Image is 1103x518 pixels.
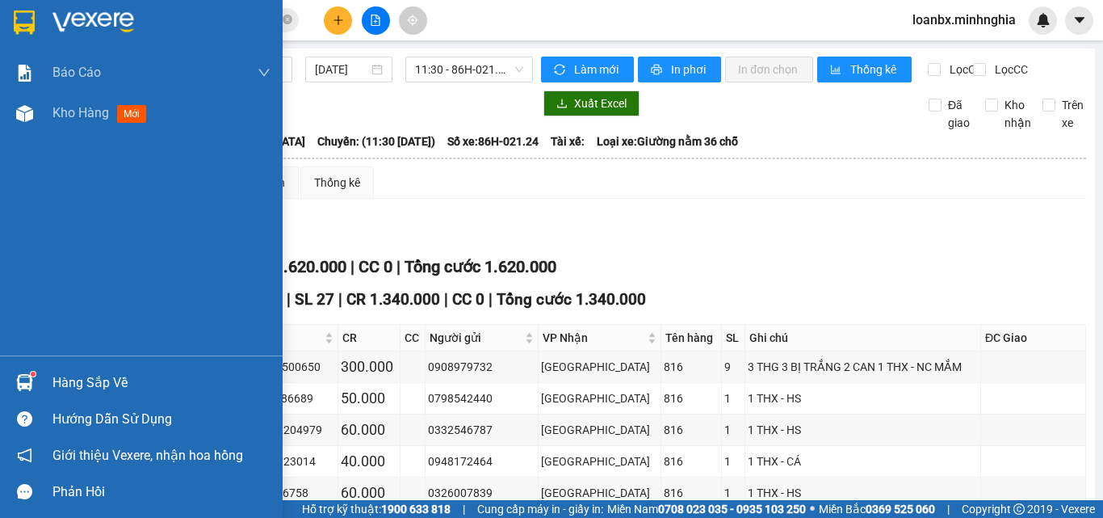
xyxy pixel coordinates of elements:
[52,445,243,465] span: Giới thiệu Vexere, nhận hoa hồng
[551,133,585,150] span: Tài xế:
[942,96,976,132] span: Đã giao
[302,500,451,518] span: Hỗ trợ kỹ thuật:
[1072,13,1087,27] span: caret-down
[489,290,493,309] span: |
[541,358,658,376] div: [GEOGRAPHIC_DATA]
[671,61,708,78] span: In phơi
[539,383,661,415] td: Sài Gòn
[748,484,978,502] div: 1 THX - HS
[819,500,935,518] span: Miền Bắc
[315,61,368,78] input: 13/09/2025
[428,484,535,502] div: 0326007839
[341,482,397,504] div: 60.000
[52,105,109,120] span: Kho hàng
[748,390,978,407] div: 1 THX - HS
[16,105,33,122] img: warehouse-icon
[724,421,742,439] div: 1
[724,390,742,407] div: 1
[541,453,658,470] div: [GEOGRAPHIC_DATA]
[722,325,745,352] th: SL
[396,257,401,276] span: |
[338,290,342,309] span: |
[415,57,523,82] span: 11:30 - 86H-021.24
[830,64,844,77] span: bar-chart
[638,57,721,82] button: printerIn phơi
[541,484,658,502] div: [GEOGRAPHIC_DATA]
[664,484,719,502] div: 816
[541,57,634,82] button: syncLàm mới
[543,91,640,116] button: downloadXuất Excel
[117,105,146,123] span: mới
[661,325,722,352] th: Tên hàng
[52,407,271,432] div: Hướng dẫn sử dụng
[346,290,440,309] span: CR 1.340.000
[943,61,985,78] span: Lọc CR
[607,500,806,518] span: Miền Nam
[947,500,950,518] span: |
[317,133,435,150] span: Chuyến: (11:30 [DATE])
[447,133,539,150] span: Số xe: 86H-021.24
[283,13,292,28] span: close-circle
[664,390,719,407] div: 816
[452,290,484,309] span: CC 0
[539,478,661,509] td: Sài Gòn
[658,503,806,516] strong: 0708 023 035 - 0935 103 250
[541,421,658,439] div: [GEOGRAPHIC_DATA]
[539,446,661,478] td: Sài Gòn
[341,356,397,378] div: 300.000
[724,358,742,376] div: 9
[428,358,535,376] div: 0908979732
[539,415,661,446] td: Sài Gòn
[359,257,392,276] span: CC 0
[664,421,719,439] div: 816
[428,421,535,439] div: 0332546787
[539,352,661,383] td: Sài Gòn
[341,419,397,441] div: 60.000
[1036,13,1051,27] img: icon-new-feature
[748,453,978,470] div: 1 THX - CÁ
[810,506,815,512] span: ⚪️
[651,64,665,77] span: printer
[556,98,568,111] span: download
[574,61,621,78] span: Làm mới
[988,61,1030,78] span: Lọc CC
[428,390,535,407] div: 0798542440
[407,15,418,26] span: aim
[543,329,644,347] span: VP Nhận
[1065,6,1093,35] button: caret-down
[401,325,426,352] th: CC
[14,11,35,35] img: logo-vxr
[405,257,556,276] span: Tổng cước 1.620.000
[314,174,360,192] div: Thống kê
[477,500,603,518] span: Cung cấp máy in - giấy in:
[725,57,813,82] button: In đơn chọn
[541,390,658,407] div: [GEOGRAPHIC_DATA]
[362,6,390,35] button: file-add
[664,453,719,470] div: 816
[52,371,271,395] div: Hàng sắp về
[381,503,451,516] strong: 1900 633 818
[497,290,646,309] span: Tổng cước 1.340.000
[52,480,271,504] div: Phản hồi
[333,15,344,26] span: plus
[16,65,33,82] img: solution-icon
[17,448,32,463] span: notification
[341,387,397,410] div: 50.000
[463,500,465,518] span: |
[664,358,719,376] div: 816
[324,6,352,35] button: plus
[370,15,381,26] span: file-add
[444,290,448,309] span: |
[52,62,101,82] span: Báo cáo
[283,15,292,24] span: close-circle
[748,358,978,376] div: 3 THG 3 BỊ TRẮNG 2 CAN 1 THX - NC MẮM
[724,484,742,502] div: 1
[430,329,522,347] span: Người gửi
[31,372,36,377] sup: 1
[399,6,427,35] button: aim
[350,257,354,276] span: |
[597,133,738,150] span: Loại xe: Giường nằm 36 chỗ
[1013,503,1025,515] span: copyright
[745,325,981,352] th: Ghi chú
[900,10,1029,30] span: loanbx.minhnghia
